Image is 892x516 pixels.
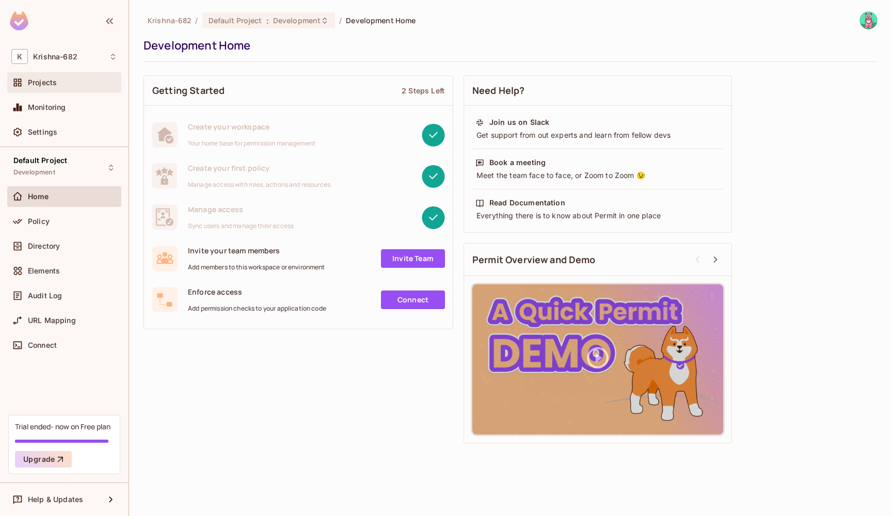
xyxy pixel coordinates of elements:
[28,78,57,87] span: Projects
[188,163,330,173] span: Create your first policy
[339,15,342,25] li: /
[28,341,57,349] span: Connect
[475,170,720,181] div: Meet the team face to face, or Zoom to Zoom 😉
[15,422,110,431] div: Trial ended- now on Free plan
[402,86,444,95] div: 2 Steps Left
[28,495,83,504] span: Help & Updates
[860,12,877,29] img: Krishna prasad A
[188,122,315,132] span: Create your workspace
[475,130,720,140] div: Get support from out experts and learn from fellow devs
[188,304,326,313] span: Add permission checks to your application code
[381,291,445,309] a: Connect
[273,15,321,25] span: Development
[188,204,294,214] span: Manage access
[188,246,325,255] span: Invite your team members
[472,253,596,266] span: Permit Overview and Demo
[209,15,262,25] span: Default Project
[188,139,315,148] span: Your home base for permission management
[144,38,872,53] div: Development Home
[28,242,60,250] span: Directory
[13,156,67,165] span: Default Project
[188,263,325,271] span: Add members to this workspace or environment
[28,128,57,136] span: Settings
[28,316,76,325] span: URL Mapping
[489,117,549,127] div: Join us on Slack
[28,103,66,111] span: Monitoring
[15,451,72,467] button: Upgrade
[188,222,294,230] span: Sync users and manage their access
[148,15,191,25] span: the active workspace
[13,168,55,176] span: Development
[11,49,28,64] span: K
[266,17,269,25] span: :
[188,181,330,189] span: Manage access with roles, actions and resources
[28,267,60,275] span: Elements
[10,11,28,30] img: SReyMgAAAABJRU5ErkJggg==
[489,157,546,168] div: Book a meeting
[381,249,445,268] a: Invite Team
[188,287,326,297] span: Enforce access
[472,84,525,97] span: Need Help?
[33,53,77,61] span: Workspace: Krishna-682
[346,15,416,25] span: Development Home
[28,217,50,225] span: Policy
[489,198,565,208] div: Read Documentation
[28,192,49,201] span: Home
[152,84,225,97] span: Getting Started
[195,15,198,25] li: /
[475,211,720,221] div: Everything there is to know about Permit in one place
[28,292,62,300] span: Audit Log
